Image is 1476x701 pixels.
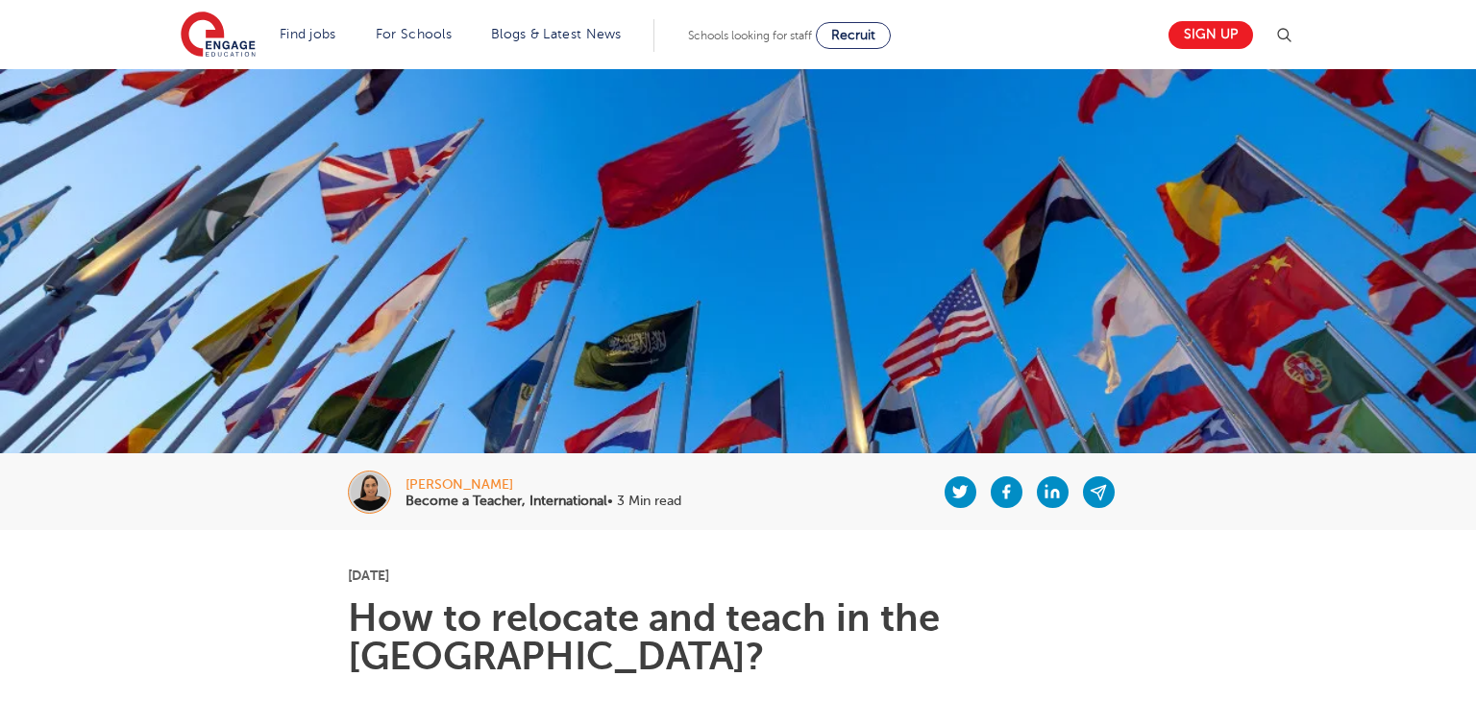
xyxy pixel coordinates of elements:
[348,599,1129,676] h1: How to relocate and teach in the [GEOGRAPHIC_DATA]?
[181,12,256,60] img: Engage Education
[406,478,681,492] div: [PERSON_NAME]
[831,28,875,42] span: Recruit
[406,494,607,508] b: Become a Teacher, International
[280,27,336,41] a: Find jobs
[348,568,1129,582] p: [DATE]
[688,29,812,42] span: Schools looking for staff
[491,27,622,41] a: Blogs & Latest News
[376,27,452,41] a: For Schools
[1168,21,1253,49] a: Sign up
[406,495,681,508] p: • 3 Min read
[816,22,891,49] a: Recruit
